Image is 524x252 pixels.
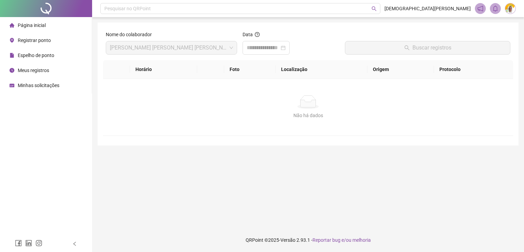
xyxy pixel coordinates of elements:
[15,240,22,247] span: facebook
[35,240,42,247] span: instagram
[492,5,498,12] span: bell
[18,83,59,88] span: Minhas solicitações
[18,68,49,73] span: Meus registros
[10,23,14,28] span: home
[18,53,54,58] span: Espelho de ponto
[18,38,51,43] span: Registrar ponto
[18,23,46,28] span: Página inicial
[312,237,371,243] span: Reportar bug e/ou melhoria
[25,240,32,247] span: linkedin
[106,31,156,38] label: Nome do colaborador
[345,41,510,55] button: Buscar registros
[72,241,77,246] span: left
[10,53,14,58] span: file
[367,60,434,79] th: Origem
[111,112,505,119] div: Não há dados
[276,60,367,79] th: Localização
[243,32,253,37] span: Data
[10,38,14,43] span: environment
[280,237,295,243] span: Versão
[372,6,377,11] span: search
[10,83,14,88] span: schedule
[110,41,233,54] span: CRISTIANE MARIA FERREIRA DE ASSIS SILVA LIMA
[10,68,14,73] span: clock-circle
[505,3,515,14] img: 94064
[477,5,483,12] span: notification
[434,60,513,79] th: Protocolo
[130,60,197,79] th: Horário
[224,60,276,79] th: Foto
[255,32,260,37] span: question-circle
[384,5,471,12] span: [DEMOGRAPHIC_DATA][PERSON_NAME]
[92,228,524,252] footer: QRPoint © 2025 - 2.93.1 -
